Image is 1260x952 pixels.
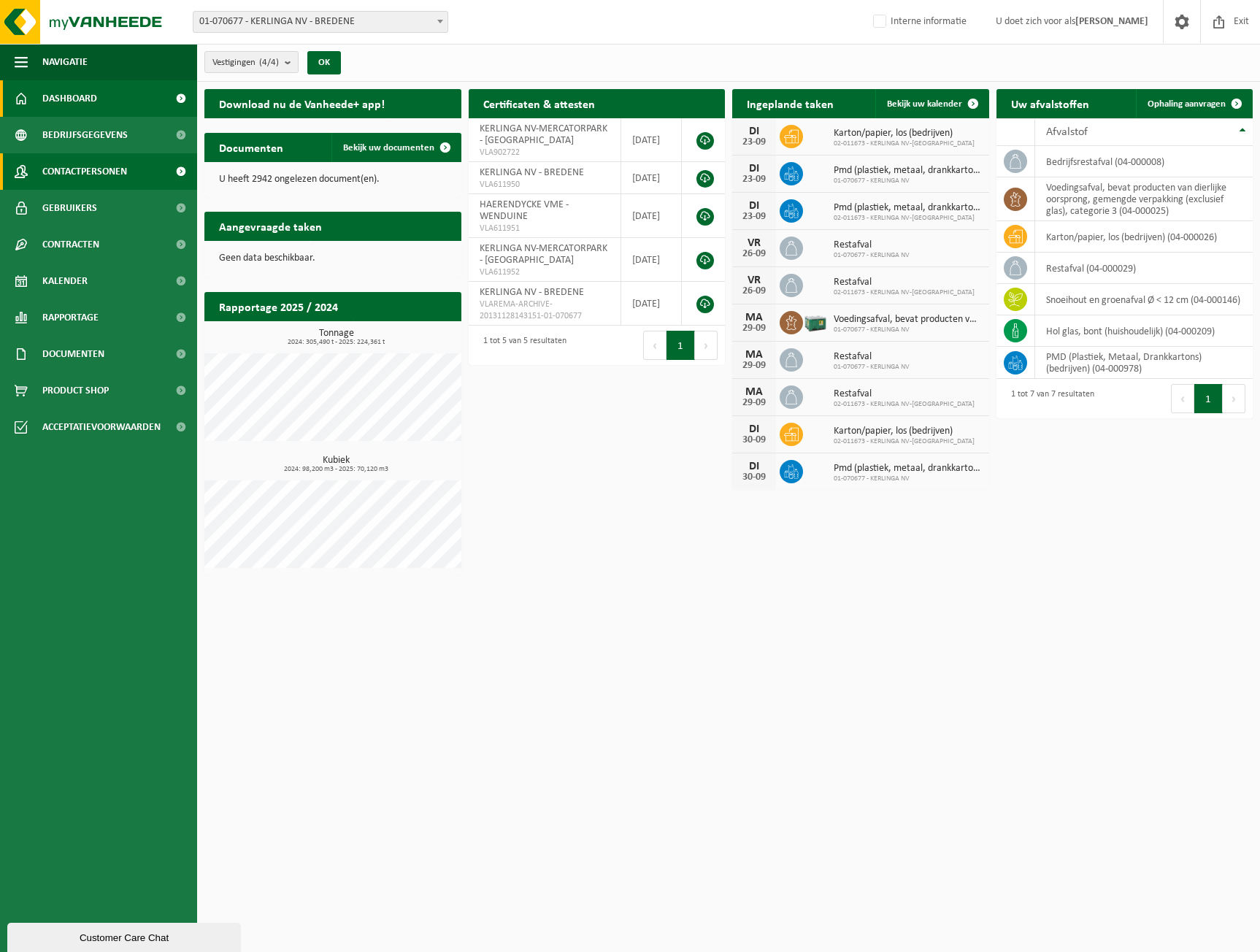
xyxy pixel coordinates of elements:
span: Gebruikers [42,190,97,226]
iframe: chat widget [7,920,244,952]
span: 01-070677 - KERLINGA NV - BREDENE [193,11,448,33]
span: VLAREMA-ARCHIVE-20131128143151-01-070677 [480,299,610,322]
button: Previous [643,331,667,360]
td: restafval (04-000029) [1035,253,1253,284]
div: 1 tot 7 van 7 resultaten [1004,383,1094,415]
a: Bekijk rapportage [353,320,460,350]
button: OK [307,51,341,74]
span: VLA611951 [480,223,610,234]
span: Product Shop [42,372,109,409]
h2: Uw afvalstoffen [996,89,1104,118]
td: [DATE] [621,238,682,282]
span: KERLINGA NV - BREDENE [480,167,584,178]
span: Voedingsafval, bevat producten van dierlijke oorsprong, gemengde verpakking (exc... [834,314,982,326]
span: 02-011673 - KERLINGA NV-[GEOGRAPHIC_DATA] [834,214,982,223]
div: 30-09 [740,435,769,445]
span: KERLINGA NV-MERCATORPARK - [GEOGRAPHIC_DATA] [480,243,607,266]
td: [DATE] [621,282,682,326]
count: (4/4) [259,58,279,67]
span: Dashboard [42,80,97,117]
button: Next [695,331,718,360]
div: MA [740,349,769,361]
span: 01-070677 - KERLINGA NV [834,475,982,483]
button: 1 [1194,384,1223,413]
span: Contracten [42,226,99,263]
span: Acceptatievoorwaarden [42,409,161,445]
span: VLA611952 [480,266,610,278]
img: PB-LB-0680-HPE-GN-01 [803,309,828,334]
h2: Ingeplande taken [732,89,848,118]
span: 2024: 305,490 t - 2025: 224,361 t [212,339,461,346]
a: Bekijk uw kalender [875,89,988,118]
span: 2024: 98,200 m3 - 2025: 70,120 m3 [212,466,461,473]
span: HAERENDYCKE VME - WENDUINE [480,199,569,222]
span: Karton/papier, los (bedrijven) [834,128,975,139]
td: snoeihout en groenafval Ø < 12 cm (04-000146) [1035,284,1253,315]
td: bedrijfsrestafval (04-000008) [1035,146,1253,177]
span: Bekijk uw kalender [887,99,962,109]
div: 26-09 [740,286,769,296]
button: 1 [667,331,695,360]
span: Restafval [834,351,910,363]
td: [DATE] [621,162,682,194]
span: 01-070677 - KERLINGA NV [834,177,982,185]
div: VR [740,237,769,249]
span: Karton/papier, los (bedrijven) [834,426,975,437]
div: 23-09 [740,137,769,147]
h2: Aangevraagde taken [204,212,337,240]
span: Bedrijfsgegevens [42,117,128,153]
td: [DATE] [621,118,682,162]
a: Bekijk uw documenten [331,133,460,162]
div: DI [740,163,769,174]
span: 02-011673 - KERLINGA NV-[GEOGRAPHIC_DATA] [834,437,975,446]
span: 01-070677 - KERLINGA NV [834,363,910,372]
div: DI [740,461,769,472]
div: DI [740,126,769,137]
div: 26-09 [740,249,769,259]
span: Bekijk uw documenten [343,143,434,153]
span: 01-070677 - KERLINGA NV [834,326,982,334]
span: Navigatie [42,44,88,80]
h3: Kubiek [212,456,461,473]
span: Vestigingen [212,52,279,74]
p: U heeft 2942 ongelezen document(en). [219,174,447,185]
h2: Download nu de Vanheede+ app! [204,89,399,118]
span: Pmd (plastiek, metaal, drankkartons) (bedrijven) [834,463,982,475]
span: 02-011673 - KERLINGA NV-[GEOGRAPHIC_DATA] [834,139,975,148]
a: Ophaling aanvragen [1136,89,1251,118]
span: Restafval [834,239,910,251]
span: 01-070677 - KERLINGA NV [834,251,910,260]
div: MA [740,386,769,398]
div: 29-09 [740,323,769,334]
span: Pmd (plastiek, metaal, drankkartons) (bedrijven) [834,202,982,214]
span: KERLINGA NV - BREDENE [480,287,584,298]
div: VR [740,275,769,286]
div: 23-09 [740,212,769,222]
span: Afvalstof [1046,126,1088,138]
td: karton/papier, los (bedrijven) (04-000026) [1035,221,1253,253]
span: KERLINGA NV-MERCATORPARK - [GEOGRAPHIC_DATA] [480,123,607,146]
h3: Tonnage [212,329,461,346]
button: Vestigingen(4/4) [204,51,299,73]
span: 01-070677 - KERLINGA NV - BREDENE [193,12,447,32]
span: 02-011673 - KERLINGA NV-[GEOGRAPHIC_DATA] [834,288,975,297]
span: Contactpersonen [42,153,127,190]
h2: Documenten [204,133,298,161]
button: Next [1223,384,1245,413]
td: voedingsafval, bevat producten van dierlijke oorsprong, gemengde verpakking (exclusief glas), cat... [1035,177,1253,221]
div: DI [740,200,769,212]
td: hol glas, bont (huishoudelijk) (04-000209) [1035,315,1253,347]
span: Kalender [42,263,88,299]
div: 23-09 [740,174,769,185]
span: Documenten [42,336,104,372]
div: 29-09 [740,398,769,408]
span: VLA611950 [480,179,610,191]
div: 29-09 [740,361,769,371]
div: 30-09 [740,472,769,483]
p: Geen data beschikbaar. [219,253,447,264]
h2: Certificaten & attesten [469,89,610,118]
td: [DATE] [621,194,682,238]
span: Rapportage [42,299,99,336]
div: DI [740,423,769,435]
